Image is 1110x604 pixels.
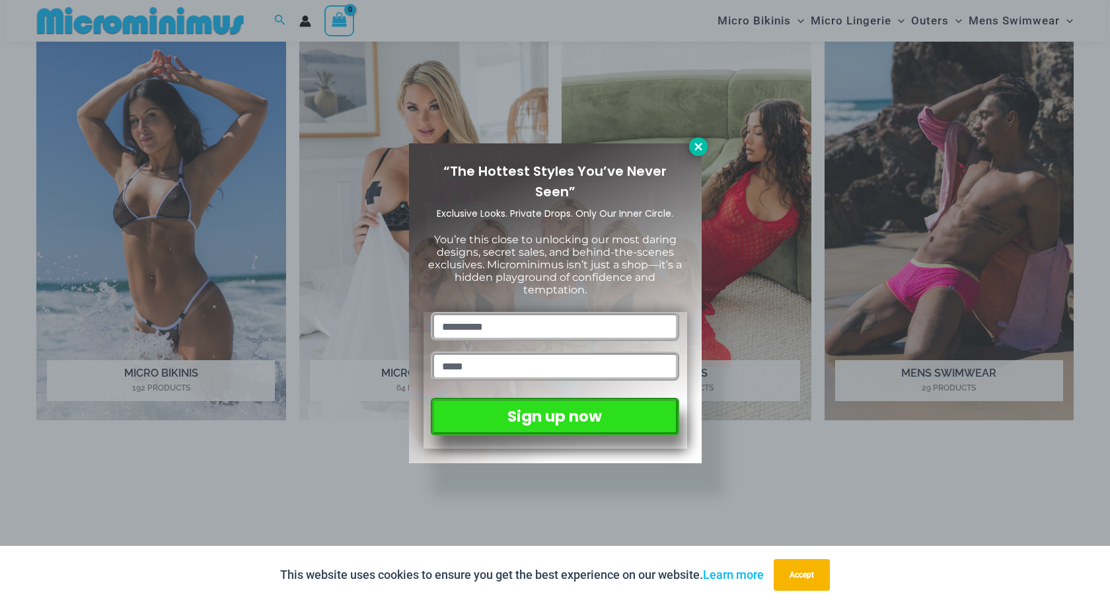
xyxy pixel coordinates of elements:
[428,233,682,297] span: You’re this close to unlocking our most daring designs, secret sales, and behind-the-scenes exclu...
[703,568,764,582] a: Learn more
[774,559,830,591] button: Accept
[280,565,764,585] p: This website uses cookies to ensure you get the best experience on our website.
[689,137,708,156] button: Close
[431,398,679,435] button: Sign up now
[437,207,673,220] span: Exclusive Looks. Private Drops. Only Our Inner Circle.
[443,162,667,201] span: “The Hottest Styles You’ve Never Seen”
